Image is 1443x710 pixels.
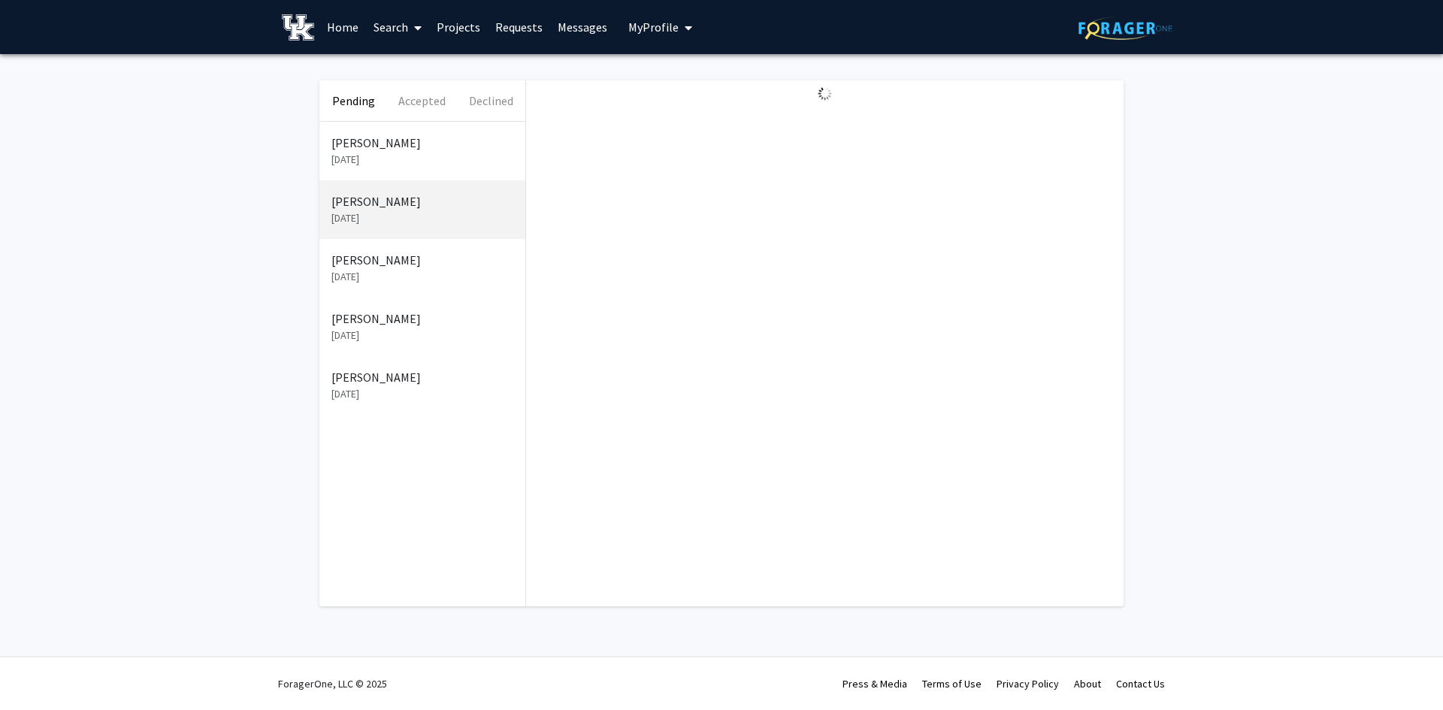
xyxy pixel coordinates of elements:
[319,80,388,121] button: Pending
[997,677,1059,690] a: Privacy Policy
[457,80,525,121] button: Declined
[331,251,513,269] p: [PERSON_NAME]
[1078,17,1172,40] img: ForagerOne Logo
[628,20,679,35] span: My Profile
[282,14,314,41] img: University of Kentucky Logo
[388,80,456,121] button: Accepted
[331,328,513,343] p: [DATE]
[331,368,513,386] p: [PERSON_NAME]
[331,310,513,328] p: [PERSON_NAME]
[843,677,907,690] a: Press & Media
[331,152,513,168] p: [DATE]
[11,642,64,699] iframe: Chat
[812,80,838,107] img: Loading
[550,1,615,53] a: Messages
[1116,677,1165,690] a: Contact Us
[319,1,366,53] a: Home
[331,210,513,226] p: [DATE]
[278,657,387,710] div: ForagerOne, LLC © 2025
[331,386,513,402] p: [DATE]
[331,269,513,285] p: [DATE]
[331,192,513,210] p: [PERSON_NAME]
[331,134,513,152] p: [PERSON_NAME]
[1074,677,1101,690] a: About
[488,1,550,53] a: Requests
[366,1,429,53] a: Search
[922,677,982,690] a: Terms of Use
[429,1,488,53] a: Projects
